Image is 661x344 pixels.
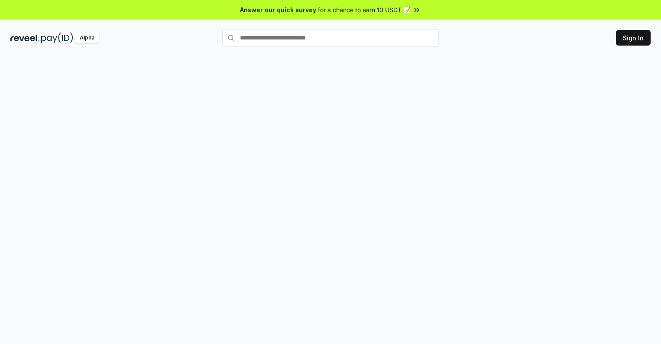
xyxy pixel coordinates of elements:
[75,33,99,43] div: Alpha
[616,30,651,46] button: Sign In
[10,33,39,43] img: reveel_dark
[240,5,316,14] span: Answer our quick survey
[318,5,411,14] span: for a chance to earn 10 USDT 📝
[41,33,73,43] img: pay_id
